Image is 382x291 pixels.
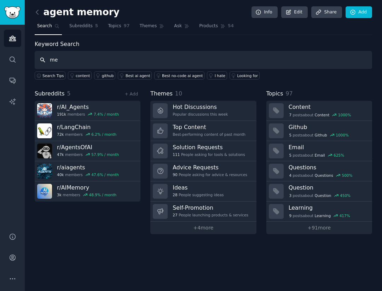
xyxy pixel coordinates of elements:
[150,141,256,161] a: Solution Requests111People asking for tools & solutions
[289,213,291,218] span: 9
[251,6,278,18] a: Info
[57,103,119,111] h3: r/ AI_Agents
[35,89,65,98] span: Subreddits
[266,181,372,202] a: Question3postsaboutQuestion450%
[266,89,283,98] span: Topics
[173,132,245,137] div: Best-performing content of past month
[150,181,256,202] a: Ideas28People suggesting ideas
[173,152,245,157] div: People asking for tools & solutions
[35,21,62,35] a: Search
[315,133,327,138] span: Github
[57,112,66,117] span: 191k
[173,164,247,171] h3: Advice Requests
[35,141,140,161] a: r/AgentsOfAI47kmembers57.9% / month
[150,202,256,222] a: Self-Promotion27People launching products & services
[126,73,150,78] div: Best ai agent
[35,121,140,141] a: r/LangChain72kmembers6.2% / month
[173,172,177,177] span: 90
[37,184,52,199] img: AIMemory
[173,152,180,157] span: 111
[140,23,157,29] span: Themes
[89,192,117,197] div: 48.9 % / month
[340,193,351,198] div: 450 %
[57,144,119,151] h3: r/ AgentsOfAI
[315,193,331,198] span: Question
[35,101,140,121] a: r/AI_Agents191kmembers7.4% / month
[57,123,116,131] h3: r/ LangChain
[237,73,258,78] div: Looking for
[315,112,330,117] span: Content
[266,222,372,234] a: +91more
[57,152,64,157] span: 47k
[154,71,204,80] a: Best no-code ai agent
[266,101,372,121] a: Content7postsaboutContent1000%
[315,173,333,178] span: Questions
[150,121,256,141] a: Top ContentBest-performing content of past month
[173,184,224,191] h3: Ideas
[37,164,52,179] img: aiagents
[173,213,248,217] div: People launching products & services
[35,51,372,69] input: Keyword search in audience
[150,222,256,234] a: +4more
[35,71,65,80] button: Search Tips
[150,161,256,181] a: Advice Requests90People asking for advice & resources
[76,73,90,78] div: content
[289,152,345,158] div: post s about
[289,193,291,198] span: 3
[67,21,100,35] a: Subreddits5
[289,172,353,179] div: post s about
[4,6,21,19] img: GummySearch logo
[91,152,119,157] div: 57.9 % / month
[197,21,236,35] a: Products54
[315,213,331,218] span: Learning
[173,144,245,151] h3: Solution Requests
[173,112,228,117] div: Popular discussions this week
[173,123,245,131] h3: Top Content
[289,112,352,118] div: post s about
[57,152,119,157] div: members
[57,164,119,171] h3: r/ aiagents
[150,89,173,98] span: Themes
[336,133,349,138] div: 1000 %
[315,153,325,158] span: Email
[285,90,293,97] span: 97
[37,103,52,118] img: AI_Agents
[289,184,367,191] h3: Question
[57,172,64,177] span: 40k
[281,6,308,18] a: Edit
[57,112,119,117] div: members
[124,23,130,29] span: 97
[37,144,52,158] img: AgentsOfAI
[174,23,182,29] span: Ask
[57,184,116,191] h3: r/ AIMemory
[162,73,203,78] div: Best no-code ai agent
[289,112,291,117] span: 7
[173,213,177,217] span: 27
[68,71,92,80] a: content
[175,90,182,97] span: 10
[35,7,120,18] h2: agent memory
[105,21,132,35] a: Topics97
[289,103,367,111] h3: Content
[289,164,367,171] h3: Questions
[289,204,367,211] h3: Learning
[67,90,71,97] span: 5
[173,103,228,111] h3: Hot Discussions
[173,192,177,197] span: 28
[172,21,192,35] a: Ask
[342,173,353,178] div: 500 %
[57,132,64,137] span: 72k
[118,71,152,80] a: Best ai agent
[91,132,116,137] div: 6.2 % / month
[266,161,372,181] a: Questions4postsaboutQuestions500%
[37,23,52,29] span: Search
[289,213,351,219] div: post s about
[108,23,121,29] span: Topics
[125,92,138,97] a: + Add
[35,181,140,202] a: r/AIMemory3kmembers48.9% / month
[37,123,52,138] img: LangChain
[42,73,64,78] span: Search Tips
[150,101,256,121] a: Hot DiscussionsPopular discussions this week
[35,41,79,47] label: Keyword Search
[199,23,218,29] span: Products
